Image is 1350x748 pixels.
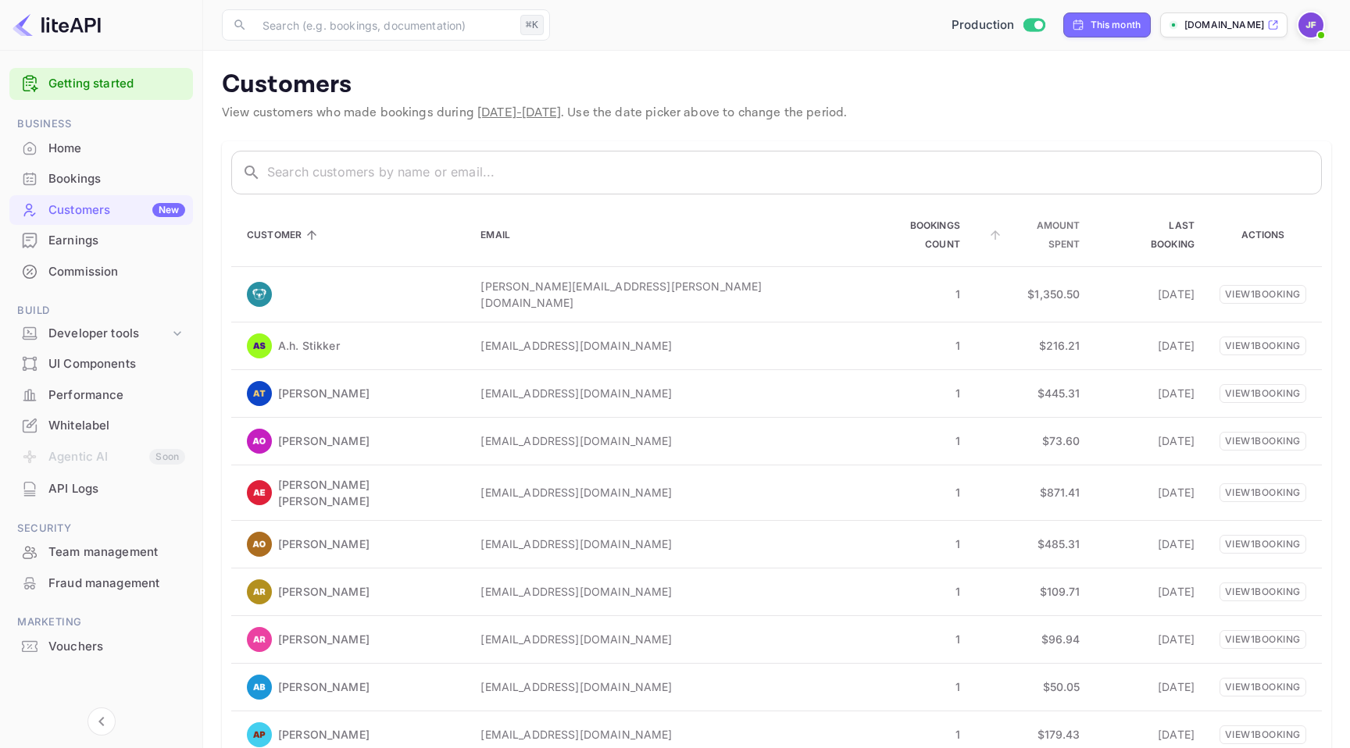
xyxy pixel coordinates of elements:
span: Email [480,226,530,244]
div: Getting started [9,68,193,100]
p: 1 [855,337,960,354]
span: Bookings Count [855,216,960,254]
img: Jenny Frimer [1298,12,1323,37]
p: [DATE] [1105,583,1195,600]
a: Commission [9,257,193,286]
a: Vouchers [9,632,193,661]
span: Production [952,16,1015,34]
div: Commission [9,257,193,287]
a: API Logs [9,474,193,503]
p: [EMAIL_ADDRESS][DOMAIN_NAME] [480,484,830,500]
p: 1 [855,385,960,401]
p: [DATE] [1105,385,1195,401]
p: $73.60 [985,433,1080,449]
span: Marketing [9,614,193,631]
p: View 1 booking [1220,582,1306,601]
p: [EMAIL_ADDRESS][DOMAIN_NAME] [480,631,830,647]
div: Earnings [9,226,193,256]
img: Adele Page [247,722,272,747]
div: API Logs [9,474,193,504]
p: $109.71 [985,583,1080,600]
p: $179.43 [985,726,1080,743]
div: Vouchers [48,638,185,656]
a: UI Components [9,349,193,378]
p: [PERSON_NAME][EMAIL_ADDRESS][PERSON_NAME][DOMAIN_NAME] [480,278,830,311]
div: Switch to Sandbox mode [945,16,1051,34]
button: Collapse navigation [87,707,116,736]
p: 1 [855,583,960,600]
p: $1,350.50 [985,286,1080,302]
span: View customers who made bookings during . Use the date picker above to change the period. [222,105,847,121]
p: View 1 booking [1220,483,1306,502]
a: Getting started [48,75,185,93]
p: View 1 booking [1220,337,1306,355]
div: Home [48,140,185,158]
div: UI Components [9,349,193,379]
p: [PERSON_NAME] [278,583,370,600]
div: UI Components [48,355,185,373]
p: $96.94 [985,631,1080,647]
div: Commission [48,263,185,281]
span: Amount Spent [985,216,1080,254]
span: Last Booking [1105,216,1195,254]
input: Search customers by name or email... [267,151,1322,194]
div: Bookings [9,164,193,194]
span: Business [9,116,193,133]
input: Search (e.g. bookings, documentation) [253,9,514,41]
p: [PERSON_NAME] [PERSON_NAME] [278,476,455,509]
p: 1 [855,631,960,647]
a: Bookings [9,164,193,193]
th: Actions [1207,204,1322,267]
p: $871.41 [985,484,1080,500]
span: Customer [247,226,322,244]
p: View 1 booking [1220,384,1306,403]
a: Whitelabel [9,411,193,440]
p: [DATE] [1105,286,1195,302]
a: CustomersNew [9,195,193,224]
p: View 1 booking [1220,285,1306,304]
img: Achim Bröhenhorst [247,675,272,700]
p: View 1 booking [1220,725,1306,744]
div: Developer tools [48,325,170,343]
a: Home [9,134,193,162]
p: 1 [855,679,960,695]
p: [DATE] [1105,631,1195,647]
p: $216.21 [985,337,1080,354]
span: Security [9,520,193,537]
img: LiteAPI logo [12,12,101,37]
div: ⌘K [520,15,544,35]
img: Ana Maria Echeverria [247,480,272,505]
div: Team management [48,543,185,561]
img: Aurelio Orozco Rojas [247,627,272,652]
p: [DATE] [1105,726,1195,743]
p: [PERSON_NAME] [278,536,370,552]
p: [EMAIL_ADDRESS][DOMAIN_NAME] [480,583,830,600]
div: Whitelabel [48,417,185,435]
p: View 1 booking [1220,630,1306,649]
p: [EMAIL_ADDRESS][DOMAIN_NAME] [480,337,830,354]
p: 1 [855,433,960,449]
p: [PERSON_NAME] [278,385,370,401]
p: 1 [855,484,960,500]
img: Akodad Oussama [247,429,272,454]
p: 1 [855,536,960,552]
div: Home [9,134,193,164]
span: [DATE] - [DATE] [477,105,561,121]
div: Earnings [48,232,185,250]
p: View 1 booking [1220,678,1306,696]
p: 1 [855,286,960,302]
p: [EMAIL_ADDRESS][DOMAIN_NAME] [480,385,830,401]
div: Performance [9,380,193,411]
div: Click to change the date range period [1063,12,1152,37]
div: Fraud management [9,568,193,599]
div: CustomersNew [9,195,193,226]
a: Team management [9,537,193,566]
p: View 1 booking [1220,535,1306,554]
p: [EMAIL_ADDRESS][DOMAIN_NAME] [480,726,830,743]
p: Customers [222,69,1331,101]
p: [PERSON_NAME] [278,679,370,695]
a: Earnings [9,226,193,255]
p: [PERSON_NAME] [278,433,370,449]
p: $445.31 [985,385,1080,401]
div: This month [1091,18,1141,32]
